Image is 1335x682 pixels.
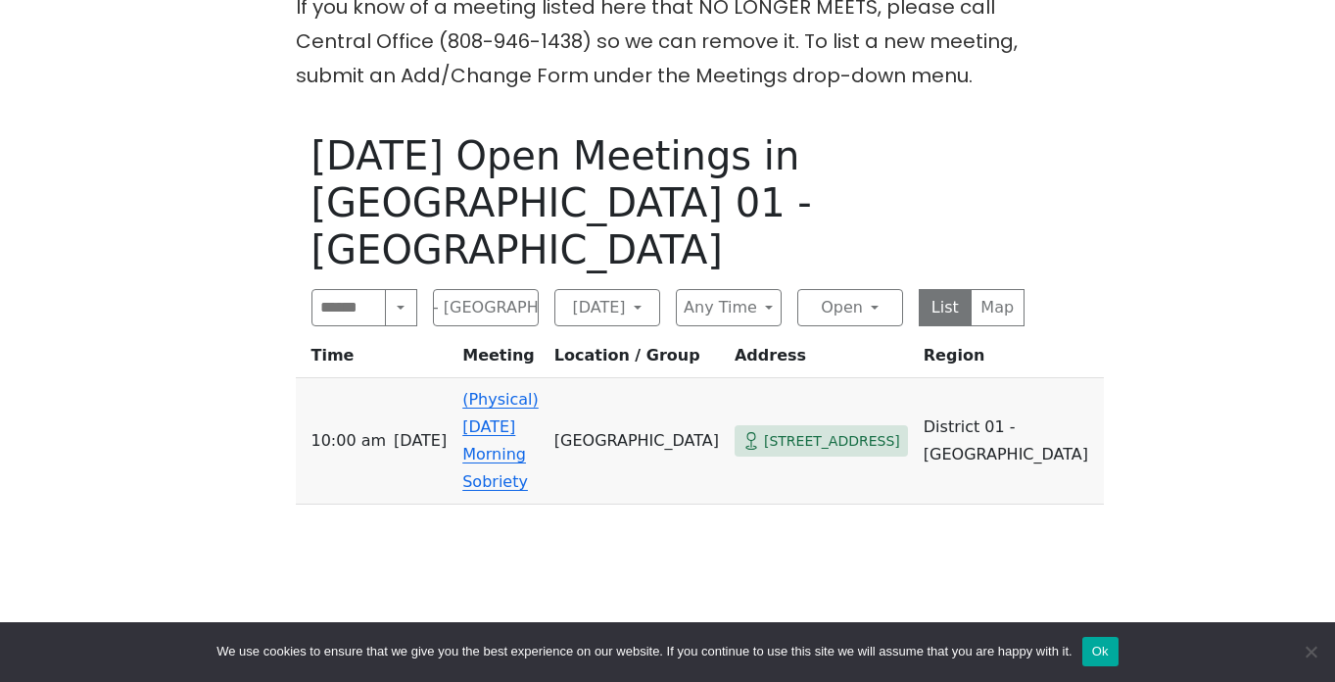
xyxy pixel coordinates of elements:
button: Search [385,289,416,326]
button: Any Time [676,289,782,326]
th: Time [296,342,455,378]
span: [DATE] [394,427,447,455]
th: Address [727,342,916,378]
th: Region [916,342,1104,378]
span: [STREET_ADDRESS] [764,429,900,454]
a: (Physical) [DATE] Morning Sobriety [462,390,539,491]
span: No [1301,642,1320,661]
button: District 01 - [GEOGRAPHIC_DATA] [433,289,539,326]
th: Location / Group [547,342,727,378]
span: We use cookies to ensure that we give you the best experience on our website. If you continue to ... [216,642,1072,661]
button: Map [971,289,1025,326]
td: [GEOGRAPHIC_DATA] [547,378,727,505]
td: District 01 - [GEOGRAPHIC_DATA] [916,378,1104,505]
input: Search [311,289,387,326]
span: 10:00 AM [311,427,387,455]
button: Ok [1082,637,1119,666]
h1: [DATE] Open Meetings in [GEOGRAPHIC_DATA] 01 - [GEOGRAPHIC_DATA] [311,132,1025,273]
button: List [919,289,973,326]
th: Meeting [454,342,547,378]
button: [DATE] [554,289,660,326]
button: Open [797,289,903,326]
